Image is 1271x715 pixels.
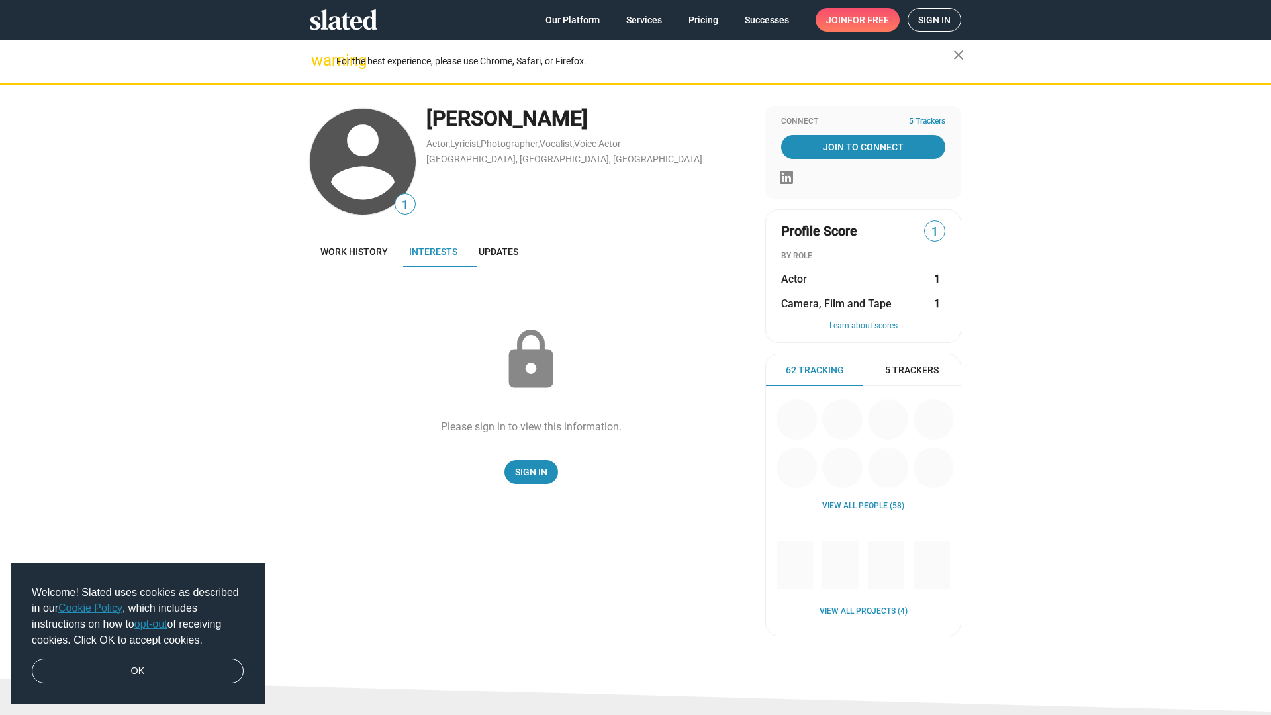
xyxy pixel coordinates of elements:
[786,364,844,377] span: 62 Tracking
[504,460,558,484] a: Sign In
[409,246,457,257] span: Interests
[449,141,450,148] span: ,
[311,52,327,68] mat-icon: warning
[515,460,547,484] span: Sign In
[908,8,961,32] a: Sign in
[784,135,943,159] span: Join To Connect
[538,141,540,148] span: ,
[951,47,966,63] mat-icon: close
[826,8,889,32] span: Join
[540,138,573,149] a: Vocalist
[820,606,908,617] a: View all Projects (4)
[781,222,857,240] span: Profile Score
[32,659,244,684] a: dismiss cookie message
[934,297,940,310] strong: 1
[441,420,622,434] div: Please sign in to view this information.
[909,117,945,127] span: 5 Trackers
[310,236,399,267] a: Work history
[781,272,807,286] span: Actor
[678,8,729,32] a: Pricing
[822,501,904,512] a: View all People (58)
[626,8,662,32] span: Services
[781,297,892,310] span: Camera, Film and Tape
[545,8,600,32] span: Our Platform
[336,52,953,70] div: For the best experience, please use Chrome, Safari, or Firefox.
[58,602,122,614] a: Cookie Policy
[925,223,945,241] span: 1
[781,135,945,159] a: Join To Connect
[574,138,621,149] a: Voice Actor
[32,585,244,648] span: Welcome! Slated uses cookies as described in our , which includes instructions on how to of recei...
[918,9,951,31] span: Sign in
[816,8,900,32] a: Joinfor free
[320,246,388,257] span: Work history
[468,236,529,267] a: Updates
[934,272,940,286] strong: 1
[426,105,752,133] div: [PERSON_NAME]
[399,236,468,267] a: Interests
[847,8,889,32] span: for free
[479,141,481,148] span: ,
[573,141,574,148] span: ,
[479,246,518,257] span: Updates
[481,138,538,149] a: Photographer
[781,117,945,127] div: Connect
[734,8,800,32] a: Successes
[688,8,718,32] span: Pricing
[498,327,564,393] mat-icon: lock
[11,563,265,705] div: cookieconsent
[450,138,479,149] a: Lyricist
[781,321,945,332] button: Learn about scores
[426,154,702,164] a: [GEOGRAPHIC_DATA], [GEOGRAPHIC_DATA], [GEOGRAPHIC_DATA]
[616,8,673,32] a: Services
[781,251,945,262] div: BY ROLE
[395,196,415,214] span: 1
[745,8,789,32] span: Successes
[426,138,449,149] a: Actor
[535,8,610,32] a: Our Platform
[134,618,167,630] a: opt-out
[885,364,939,377] span: 5 Trackers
